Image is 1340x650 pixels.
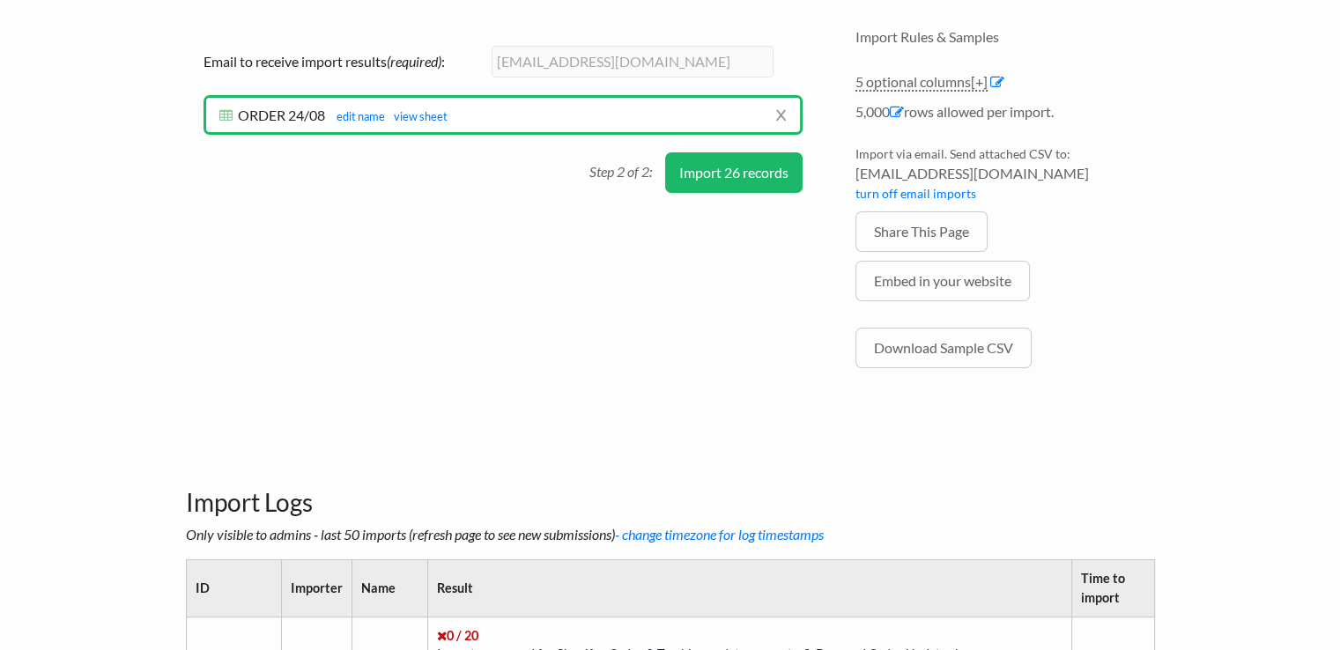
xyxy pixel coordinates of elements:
[219,104,270,115] div: Mots-clés
[665,152,803,193] button: Import 26 records
[200,102,214,116] img: tab_keywords_by_traffic_grey.svg
[427,560,1071,617] th: Result
[28,46,42,60] img: website_grey.svg
[589,152,665,182] p: Step 2 of 2:
[855,28,1155,45] h4: Import Rules & Samples
[855,163,1155,184] span: [EMAIL_ADDRESS][DOMAIN_NAME]
[352,560,427,617] th: Name
[855,211,988,252] a: Share This Page
[238,107,325,123] span: ORDER 24/08
[28,28,42,42] img: logo_orange.svg
[971,73,988,90] span: [+]
[91,104,136,115] div: Domaine
[1252,562,1319,629] iframe: Drift Widget Chat Controller
[855,186,976,201] a: turn off email imports
[186,560,282,617] th: ID
[855,101,1155,131] li: 5,000 rows allowed per import.
[1071,560,1154,617] th: Time to import
[71,102,85,116] img: tab_domain_overview_orange.svg
[615,526,824,543] a: - change timezone for log timestamps
[855,73,988,92] a: 5 optional columns[+]
[492,46,774,78] input: example@gmail.com
[775,98,787,131] a: x
[204,51,485,72] label: Email to receive import results :
[46,46,199,60] div: Domaine: [DOMAIN_NAME]
[855,144,1155,211] li: Import via email. Send attached CSV to:
[282,560,352,617] th: Importer
[328,109,385,123] a: edit name
[387,53,441,70] i: (required)
[186,444,1155,518] h3: Import Logs
[385,109,448,123] a: view sheet
[437,628,478,643] span: 0 / 20
[186,526,824,543] i: Only visible to admins - last 50 imports (refresh page to see new submissions)
[855,328,1032,368] a: Download Sample CSV
[49,28,86,42] div: v 4.0.25
[855,261,1030,301] a: Embed in your website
